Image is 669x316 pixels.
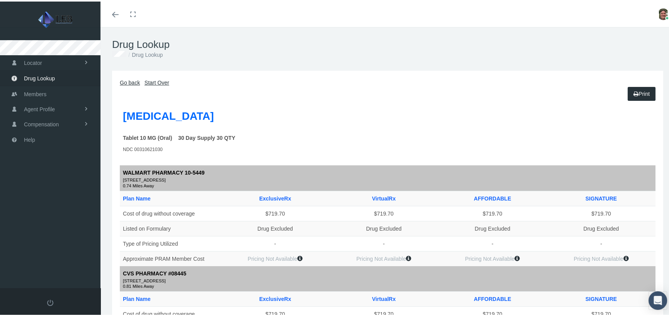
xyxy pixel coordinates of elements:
td: - [221,234,329,250]
small: [STREET_ADDRESS] [123,276,652,283]
span: Members [24,85,46,100]
b: WALMART PHARMACY 10-5449 [123,168,204,174]
a: Start Over [145,78,169,84]
small: 0.74 Miles Away [123,182,652,186]
th: SIGNATURE [547,290,655,305]
td: - [329,234,438,250]
label: NDC 00310621030 [123,144,163,152]
span: Drug Lookup [24,70,55,84]
td: Type of Pricing Utilized [120,234,221,250]
td: Listed on Formulary [120,219,221,234]
th: VirtualRx [329,290,438,305]
a: Print [628,85,655,99]
td: Pricing Not Available [438,250,547,265]
b: CVS PHARMACY #08445 [123,269,186,275]
td: Pricing Not Available [547,250,655,265]
td: $719.70 [221,204,329,219]
th: SIGNATURE [547,189,655,204]
th: VirtualRx [329,189,438,204]
th: AFFORDABLE [438,189,547,204]
th: AFFORDABLE [438,290,547,305]
td: Cost of drug without coverage [120,204,221,219]
td: Approximate PRAM Member Cost [120,250,221,265]
img: LEB INSURANCE GROUP [10,8,103,28]
small: [STREET_ADDRESS] [123,175,652,182]
label: [MEDICAL_DATA] [123,106,214,123]
td: Drug Excluded [221,219,329,234]
td: Drug Excluded [438,219,547,234]
td: $719.70 [438,204,547,219]
li: Drug Lookup [126,49,163,58]
span: Compensation [24,116,59,130]
td: Pricing Not Available [329,250,438,265]
td: Drug Excluded [547,219,655,234]
small: 0.81 Miles Away [123,283,652,287]
img: S_Profile_Picture_11514.jpg [657,7,669,19]
td: $719.70 [329,204,438,219]
th: Plan Name [120,189,221,204]
td: Pricing Not Available [221,250,329,265]
td: Drug Excluded [329,219,438,234]
span: Help [24,131,35,146]
th: ExclusiveRx [221,290,329,305]
div: Open Intercom Messenger [649,290,667,308]
th: Plan Name [120,290,221,305]
label: Tablet 10 MG (Oral) 30 Day Supply 30 QTY [123,132,235,141]
th: ExclusiveRx [221,189,329,204]
span: Agent Profile [24,100,55,115]
span: Locator [24,54,42,69]
h1: Drug Lookup [112,37,663,49]
td: - [438,234,547,250]
td: $719.70 [547,204,655,219]
td: - [547,234,655,250]
a: Go back [120,78,140,84]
